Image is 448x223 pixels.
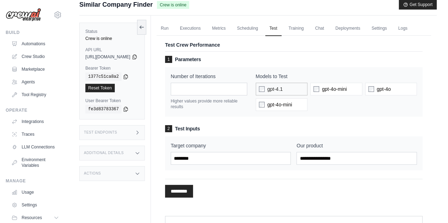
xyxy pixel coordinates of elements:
a: Tool Registry [8,89,62,100]
input: gpt-4o-mini [259,102,265,107]
a: Usage [8,187,62,198]
a: Environment Variables [8,154,62,171]
a: Executions [176,21,205,36]
input: gpt-4o [368,86,374,92]
div: Build [6,30,62,35]
a: Reset Token [85,84,115,92]
a: Settings [8,199,62,211]
h3: Test Inputs [165,125,423,132]
span: Crew is online [157,1,189,9]
label: Status [85,29,139,34]
label: User Bearer Token [85,98,139,104]
label: Bearer Token [85,65,139,71]
iframe: Chat Widget [413,189,448,223]
a: Deployments [331,21,364,36]
label: API URL [85,47,139,53]
label: Our product [296,142,417,149]
a: Run [157,21,173,36]
label: Models to Test [256,73,417,80]
img: Logo [6,8,41,22]
span: gpt-4.1 [267,86,283,93]
input: gpt-4o-mini [313,86,319,92]
a: Metrics [208,21,230,36]
a: Training [284,21,308,36]
a: Automations [8,38,62,49]
div: Manage [6,178,62,184]
span: 1 [165,56,172,63]
span: gpt-4o-mini [322,86,347,93]
a: Crew Studio [8,51,62,62]
code: 1377c51ca8a2 [85,72,121,81]
a: Integrations [8,116,62,127]
span: gpt-4o [377,86,391,93]
h3: Parameters [165,56,423,63]
a: Chat [311,21,328,36]
div: Operate [6,107,62,113]
div: Crew is online [85,36,139,41]
label: Target company [171,142,291,149]
a: Marketplace [8,64,62,75]
code: fe3d83783367 [85,105,121,113]
a: Settings [367,21,391,36]
p: Higher values provide more reliable results [171,98,247,110]
a: Agents [8,76,62,88]
h3: Additional Details [84,151,124,155]
a: Logs [394,21,412,36]
a: LLM Connections [8,141,62,153]
span: Resources [22,215,42,221]
span: gpt-4o-mini [267,101,292,108]
span: 2 [165,125,172,132]
span: [URL][DOMAIN_NAME] [85,54,130,60]
a: Scheduling [233,21,262,36]
input: gpt-4.1 [259,86,265,92]
a: Traces [8,129,62,140]
h3: Actions [84,171,101,176]
label: Number of Iterations [171,73,247,80]
a: Test [265,21,282,36]
h3: Test Endpoints [84,130,117,135]
p: Test Crew Performance [165,41,423,48]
